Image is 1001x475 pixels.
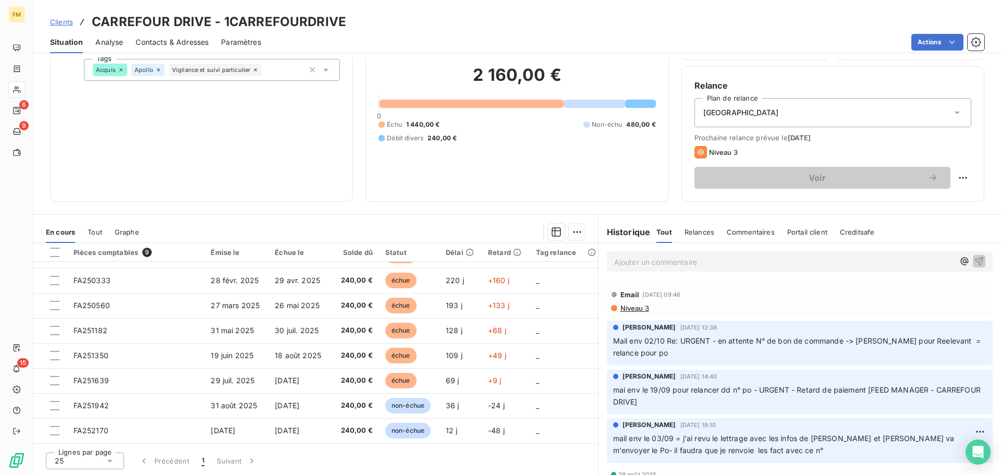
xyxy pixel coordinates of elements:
[387,133,423,143] span: Débit divers
[74,351,108,360] span: FA251350
[221,37,261,47] span: Paramètres
[275,426,299,435] span: [DATE]
[377,112,381,120] span: 0
[488,326,506,335] span: +68 j
[536,401,539,410] span: _
[488,248,523,257] div: Retard
[50,18,73,26] span: Clients
[211,450,263,472] button: Suivant
[339,400,373,411] span: 240,00 €
[385,248,433,257] div: Statut
[613,434,957,455] span: mail env le 03/09 = j'ai revu le lettrage avec les infos de [PERSON_NAME] et [PERSON_NAME] va m'e...
[379,65,655,96] h2: 2 160,00 €
[385,298,417,313] span: échue
[680,422,716,428] span: [DATE] 18:10
[536,276,539,285] span: _
[709,148,738,156] span: Niveau 3
[613,336,983,357] span: Mail env 02/10 Re: URGENT - en attente N° de bon de commande -> [PERSON_NAME] pour Reelevant = re...
[642,291,680,298] span: [DATE] 09:46
[787,228,827,236] span: Portail client
[488,276,509,285] span: +160 j
[115,228,139,236] span: Graphe
[599,226,651,238] h6: Historique
[536,326,539,335] span: _
[694,133,971,142] span: Prochaine relance prévue le
[385,373,417,388] span: échue
[406,120,440,129] span: 1 440,00 €
[275,326,319,335] span: 30 juil. 2025
[488,426,505,435] span: -48 j
[8,452,25,469] img: Logo LeanPay
[339,325,373,336] span: 240,00 €
[619,304,649,312] span: Niveau 3
[339,300,373,311] span: 240,00 €
[428,133,457,143] span: 240,00 €
[8,6,25,23] div: FM
[19,121,29,130] span: 9
[211,376,254,385] span: 29 juil. 2025
[339,275,373,286] span: 240,00 €
[446,351,462,360] span: 109 j
[339,375,373,386] span: 240,00 €
[385,398,431,413] span: non-échue
[626,120,655,129] span: 480,00 €
[74,301,110,310] span: FA250560
[211,426,235,435] span: [DATE]
[446,248,475,257] div: Délai
[17,358,29,368] span: 15
[488,301,509,310] span: +133 j
[275,376,299,385] span: [DATE]
[172,67,251,73] span: Vigilance et suivi particulier
[19,100,29,109] span: 6
[446,376,459,385] span: 69 j
[592,120,622,129] span: Non-échu
[622,420,676,430] span: [PERSON_NAME]
[446,276,464,285] span: 220 j
[622,372,676,381] span: [PERSON_NAME]
[685,228,714,236] span: Relances
[211,301,260,310] span: 27 mars 2025
[46,228,75,236] span: En cours
[196,450,211,472] button: 1
[74,401,109,410] span: FA251942
[694,79,971,92] h6: Relance
[707,174,927,182] span: Voir
[92,13,346,31] h3: CARREFOUR DRIVE - 1CARREFOURDRIVE
[88,228,102,236] span: Tout
[211,276,259,285] span: 28 févr. 2025
[385,348,417,363] span: échue
[339,248,373,257] div: Solde dû
[488,401,505,410] span: -24 j
[536,301,539,310] span: _
[385,423,431,439] span: non-échue
[680,324,717,331] span: [DATE] 12:38
[387,120,402,129] span: Échu
[385,323,417,338] span: échue
[339,350,373,361] span: 240,00 €
[694,167,950,189] button: Voir
[536,426,539,435] span: _
[135,67,153,73] span: Apollo
[96,67,116,73] span: Acquis
[211,351,253,360] span: 19 juin 2025
[536,248,592,257] div: Tag relance
[911,34,963,51] button: Actions
[680,373,717,380] span: [DATE] 14:40
[446,426,458,435] span: 12 j
[275,301,320,310] span: 26 mai 2025
[339,425,373,436] span: 240,00 €
[74,426,108,435] span: FA252170
[95,37,123,47] span: Analyse
[446,326,462,335] span: 128 j
[74,248,199,257] div: Pièces comptables
[50,37,83,47] span: Situation
[727,228,775,236] span: Commentaires
[622,323,676,332] span: [PERSON_NAME]
[136,37,209,47] span: Contacts & Adresses
[275,401,299,410] span: [DATE]
[275,276,320,285] span: 29 avr. 2025
[142,248,152,257] span: 9
[966,440,991,465] div: Open Intercom Messenger
[202,456,204,466] span: 1
[703,107,779,118] span: [GEOGRAPHIC_DATA]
